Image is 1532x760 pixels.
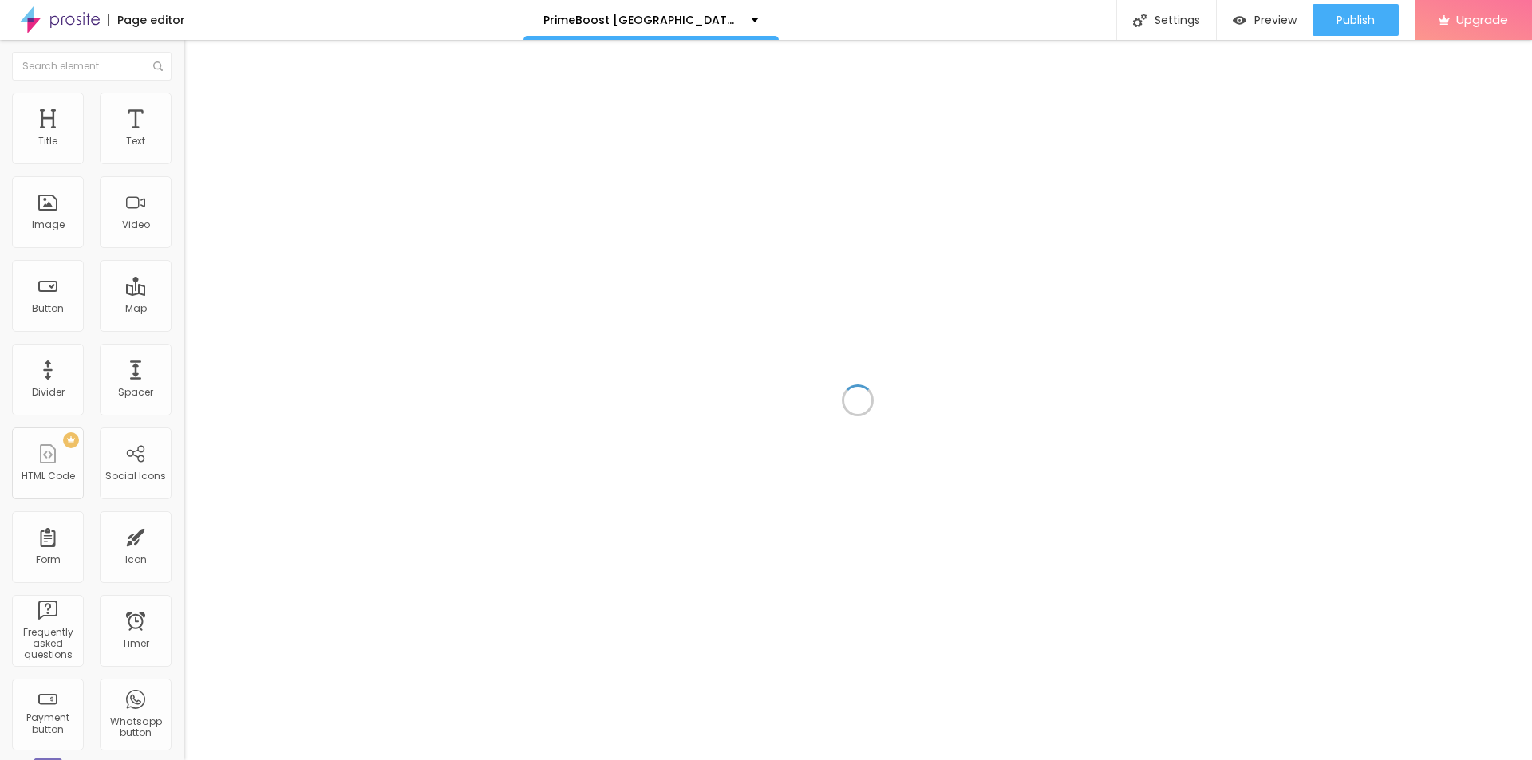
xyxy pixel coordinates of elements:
[118,387,153,398] div: Spacer
[36,554,61,565] div: Form
[1233,14,1246,27] img: view-1.svg
[153,61,163,71] img: Icone
[22,471,75,482] div: HTML Code
[12,52,172,81] input: Search element
[1313,4,1399,36] button: Publish
[543,14,739,26] p: PrimeBoost [GEOGRAPHIC_DATA]
[105,471,166,482] div: Social Icons
[32,303,64,314] div: Button
[122,219,150,230] div: Video
[1254,14,1297,26] span: Preview
[1217,4,1313,36] button: Preview
[1337,14,1375,26] span: Publish
[126,136,145,147] div: Text
[1456,13,1508,26] span: Upgrade
[16,627,79,661] div: Frequently asked questions
[108,14,185,26] div: Page editor
[32,219,65,230] div: Image
[104,716,167,739] div: Whatsapp button
[16,712,79,735] div: Payment button
[122,638,149,649] div: Timer
[32,387,65,398] div: Divider
[125,303,147,314] div: Map
[125,554,147,565] div: Icon
[1133,14,1147,27] img: Icone
[38,136,57,147] div: Title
